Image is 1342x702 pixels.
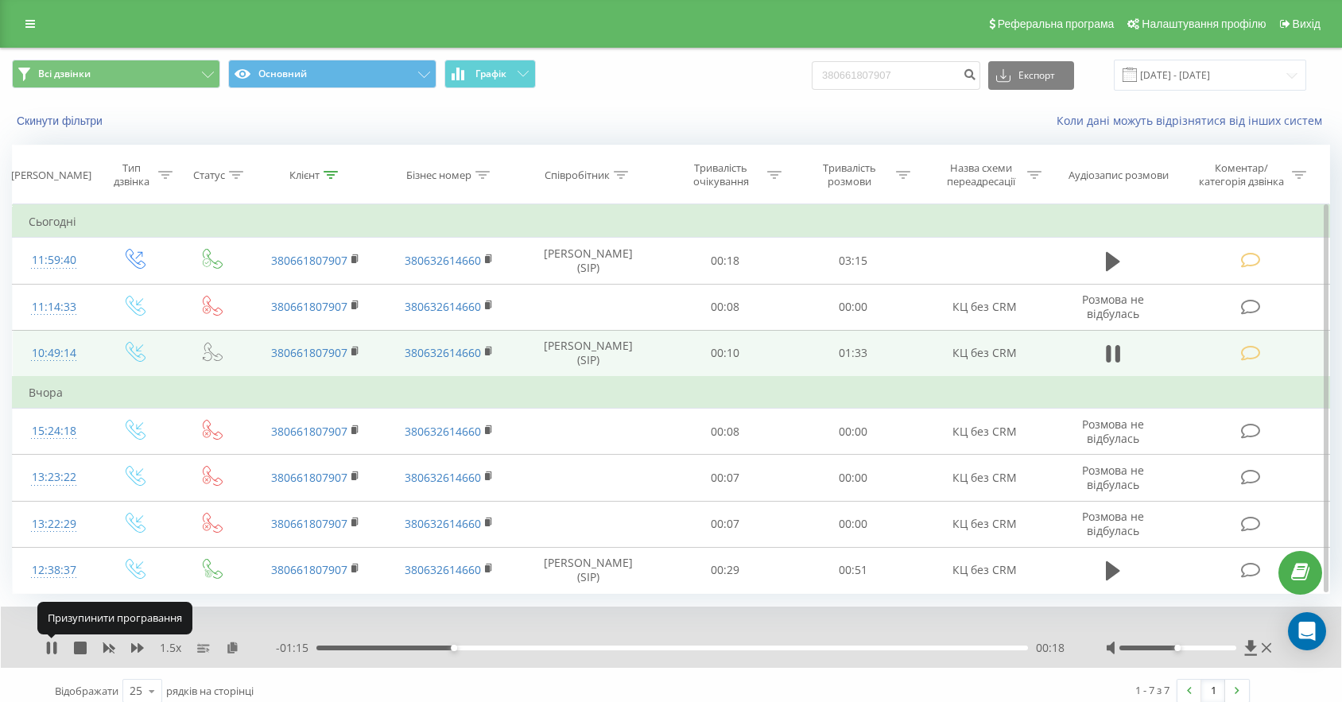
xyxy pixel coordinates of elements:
div: 1 - 7 з 7 [1135,682,1169,698]
span: Реферальна програма [998,17,1115,30]
td: КЦ без CRM [917,409,1051,455]
a: 380661807907 [271,562,347,577]
div: Співробітник [545,169,610,182]
button: Скинути фільтри [12,114,111,128]
button: Основний [228,60,436,88]
div: Accessibility label [1175,645,1181,651]
a: 380632614660 [405,516,481,531]
div: Open Intercom Messenger [1288,612,1326,650]
div: Тип дзвінка [109,161,155,188]
td: [PERSON_NAME] (SIP) [517,330,661,377]
a: 1 [1201,680,1225,702]
div: Статус [193,169,225,182]
td: 00:29 [661,547,789,593]
a: 380632614660 [405,299,481,314]
td: КЦ без CRM [917,455,1051,501]
td: [PERSON_NAME] (SIP) [517,238,661,284]
span: - 01:15 [276,640,316,656]
td: 00:10 [661,330,789,377]
div: [PERSON_NAME] [11,169,91,182]
div: 15:24:18 [29,416,79,447]
span: Всі дзвінки [38,68,91,80]
a: 380661807907 [271,253,347,268]
div: 11:14:33 [29,292,79,323]
div: 13:23:22 [29,462,79,493]
td: Вчора [13,377,1330,409]
span: рядків на сторінці [166,684,254,698]
td: 00:07 [661,455,789,501]
div: Аудіозапис розмови [1069,169,1169,182]
span: Розмова не відбулась [1082,509,1144,538]
td: Сьогодні [13,206,1330,238]
td: 00:07 [661,501,789,547]
td: 00:00 [789,284,918,330]
td: 00:51 [789,547,918,593]
button: Експорт [988,61,1074,90]
td: 00:00 [789,455,918,501]
td: 00:08 [661,409,789,455]
div: 11:59:40 [29,245,79,276]
td: [PERSON_NAME] (SIP) [517,547,661,593]
td: 03:15 [789,238,918,284]
td: 00:00 [789,409,918,455]
div: Бізнес номер [406,169,471,182]
td: КЦ без CRM [917,284,1051,330]
span: Розмова не відбулась [1082,463,1144,492]
a: Коли дані можуть відрізнятися вiд інших систем [1057,113,1330,128]
div: Назва схеми переадресації [938,161,1023,188]
td: КЦ без CRM [917,501,1051,547]
div: Тривалість розмови [807,161,892,188]
div: 25 [130,683,142,699]
input: Пошук за номером [812,61,980,90]
div: Призупинити програвання [37,602,192,634]
span: Розмова не відбулась [1082,292,1144,321]
a: 380661807907 [271,470,347,485]
a: 380661807907 [271,424,347,439]
button: Графік [444,60,536,88]
span: Вихід [1293,17,1321,30]
td: КЦ без CRM [917,547,1051,593]
td: 00:08 [661,284,789,330]
td: 00:18 [661,238,789,284]
a: 380661807907 [271,299,347,314]
span: Відображати [55,684,118,698]
div: Тривалість очікування [678,161,763,188]
div: 12:38:37 [29,555,79,586]
span: Розмова не відбулась [1082,417,1144,446]
span: Графік [475,68,506,80]
a: 380661807907 [271,345,347,360]
div: 10:49:14 [29,338,79,369]
div: Клієнт [289,169,320,182]
a: 380632614660 [405,470,481,485]
a: 380632614660 [405,253,481,268]
div: Коментар/категорія дзвінка [1195,161,1288,188]
span: 00:18 [1036,640,1065,656]
span: Налаштування профілю [1142,17,1266,30]
a: 380632614660 [405,562,481,577]
a: 380632614660 [405,424,481,439]
div: Accessibility label [451,645,457,651]
div: 13:22:29 [29,509,79,540]
span: 1.5 x [160,640,181,656]
td: КЦ без CRM [917,330,1051,377]
td: 01:33 [789,330,918,377]
a: 380661807907 [271,516,347,531]
a: 380632614660 [405,345,481,360]
td: 00:00 [789,501,918,547]
button: Всі дзвінки [12,60,220,88]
